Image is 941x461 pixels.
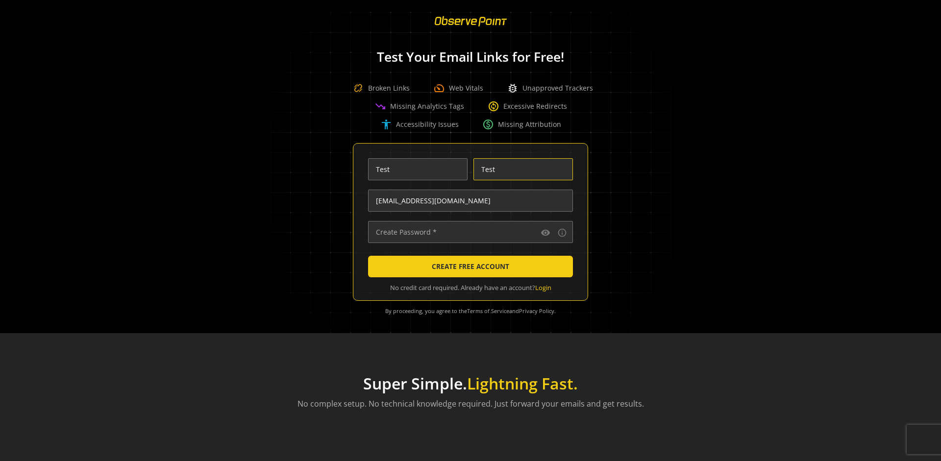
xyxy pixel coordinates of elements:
div: Accessibility Issues [380,119,459,130]
input: Enter Email Address (name@work-email.com) * [368,190,573,212]
mat-icon: info_outline [557,228,567,238]
a: Login [535,283,551,292]
div: No credit card required. Already have an account? [368,283,573,292]
div: Missing Analytics Tags [374,100,464,112]
input: Create Password * [368,221,573,243]
span: CREATE FREE ACCOUNT [432,258,509,275]
div: Excessive Redirects [488,100,567,112]
span: accessibility [380,119,392,130]
a: ObservePoint Homepage [428,23,513,32]
div: Unapproved Trackers [507,82,593,94]
a: Terms of Service [467,307,509,315]
input: Enter Last Name * [473,158,573,180]
div: By proceeding, you agree to the and . [365,301,576,321]
mat-icon: visibility [541,228,550,238]
input: Enter First Name * [368,158,468,180]
button: Password requirements [556,227,568,239]
a: Privacy Policy [519,307,554,315]
span: paid [482,119,494,130]
div: Broken Links [348,78,410,98]
div: Web Vitals [433,82,483,94]
span: change_circle [488,100,499,112]
div: Missing Attribution [482,119,561,130]
button: CREATE FREE ACCOUNT [368,256,573,277]
span: Lightning Fast. [467,373,578,394]
span: bug_report [507,82,519,94]
h1: Test Your Email Links for Free! [255,50,686,64]
img: Broken Link [348,78,368,98]
span: trending_down [374,100,386,112]
h1: Super Simple. [297,374,644,393]
p: No complex setup. No technical knowledge required. Just forward your emails and get results. [297,398,644,410]
span: speed [433,82,445,94]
